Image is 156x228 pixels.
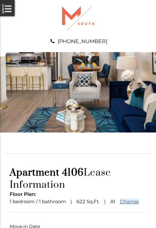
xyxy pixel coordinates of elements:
[10,198,66,205] span: 1 bedroom / 1 bathroom
[87,198,100,205] span: Sq.Ft.
[10,167,84,179] span: Apartment 4106
[10,191,36,197] span: Floor Plan:
[77,198,85,205] span: 622
[58,38,107,44] a: [PHONE_NUMBER]
[110,198,115,205] span: A1
[62,6,94,31] img: A graphic with a red M and the word SOUTH.
[120,198,139,205] a: Change
[10,167,146,191] h1: Lease Information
